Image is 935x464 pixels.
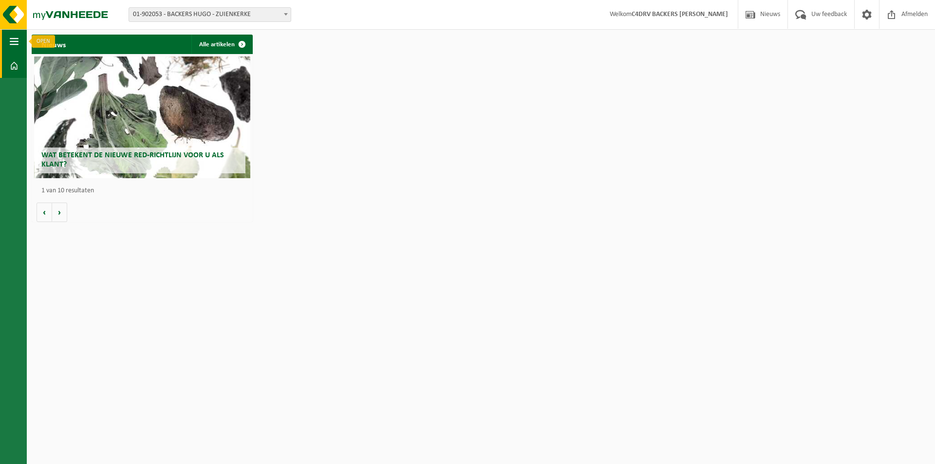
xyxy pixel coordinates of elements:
[129,7,291,22] span: 01-902053 - BACKERS HUGO - ZUIENKERKE
[129,8,291,21] span: 01-902053 - BACKERS HUGO - ZUIENKERKE
[41,151,224,168] span: Wat betekent de nieuwe RED-richtlijn voor u als klant?
[41,187,248,194] p: 1 van 10 resultaten
[52,203,67,222] button: Volgende
[191,35,252,54] a: Alle artikelen
[632,11,728,18] strong: C4DRV BACKERS [PERSON_NAME]
[34,56,251,178] a: Wat betekent de nieuwe RED-richtlijn voor u als klant?
[37,203,52,222] button: Vorige
[32,35,75,54] h2: Nieuws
